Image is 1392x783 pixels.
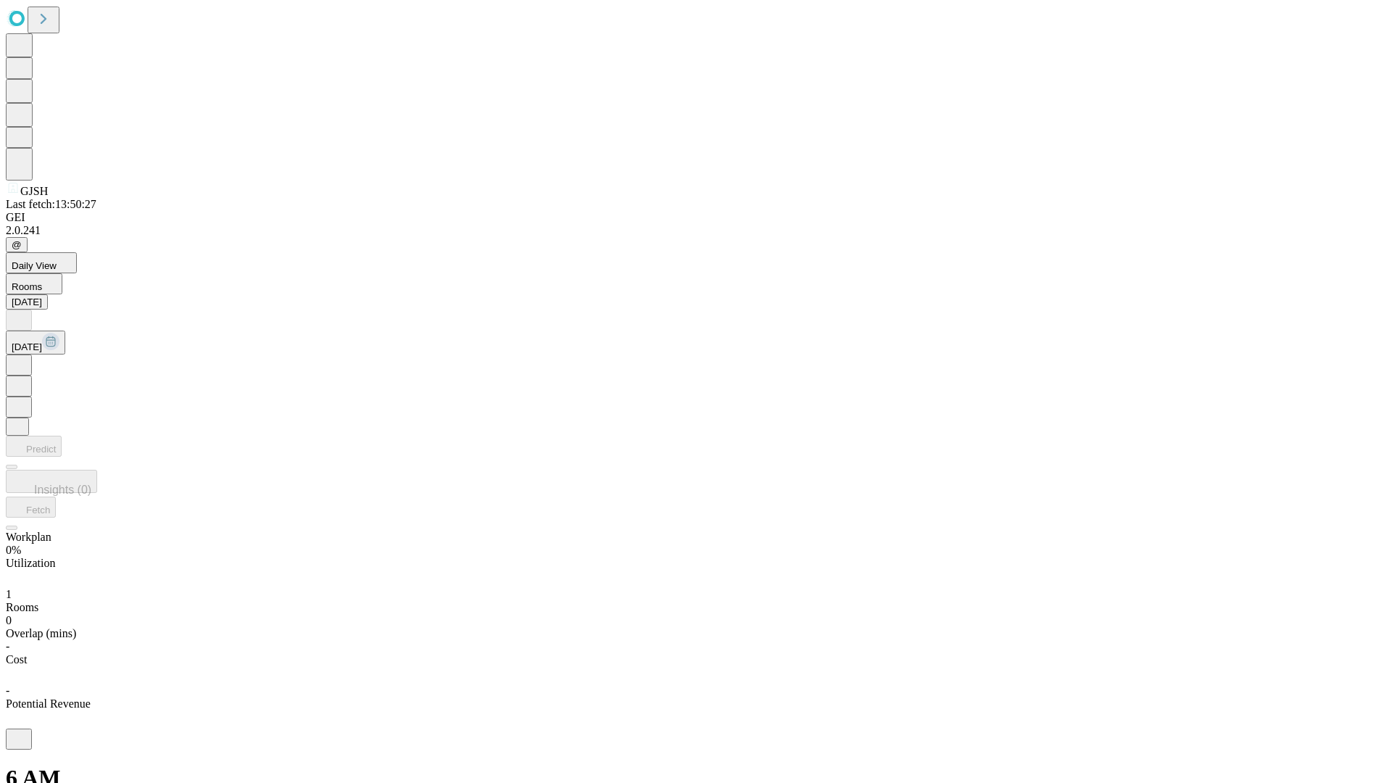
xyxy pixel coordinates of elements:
span: 0 [6,614,12,626]
button: Fetch [6,497,56,518]
span: Daily View [12,260,57,271]
button: [DATE] [6,294,48,310]
span: Cost [6,653,27,666]
span: Utilization [6,557,55,569]
span: - [6,640,9,652]
div: GEI [6,211,1386,224]
div: 2.0.241 [6,224,1386,237]
span: 1 [6,588,12,600]
button: Rooms [6,273,62,294]
button: Predict [6,436,62,457]
span: Last fetch: 13:50:27 [6,198,96,210]
span: [DATE] [12,341,42,352]
span: @ [12,239,22,250]
span: Workplan [6,531,51,543]
span: 0% [6,544,21,556]
button: @ [6,237,28,252]
span: - [6,684,9,697]
button: [DATE] [6,331,65,355]
button: Daily View [6,252,77,273]
button: Insights (0) [6,470,97,493]
span: Overlap (mins) [6,627,76,639]
span: GJSH [20,185,48,197]
span: Rooms [12,281,42,292]
span: Potential Revenue [6,697,91,710]
span: Insights (0) [34,484,91,496]
span: Rooms [6,601,38,613]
